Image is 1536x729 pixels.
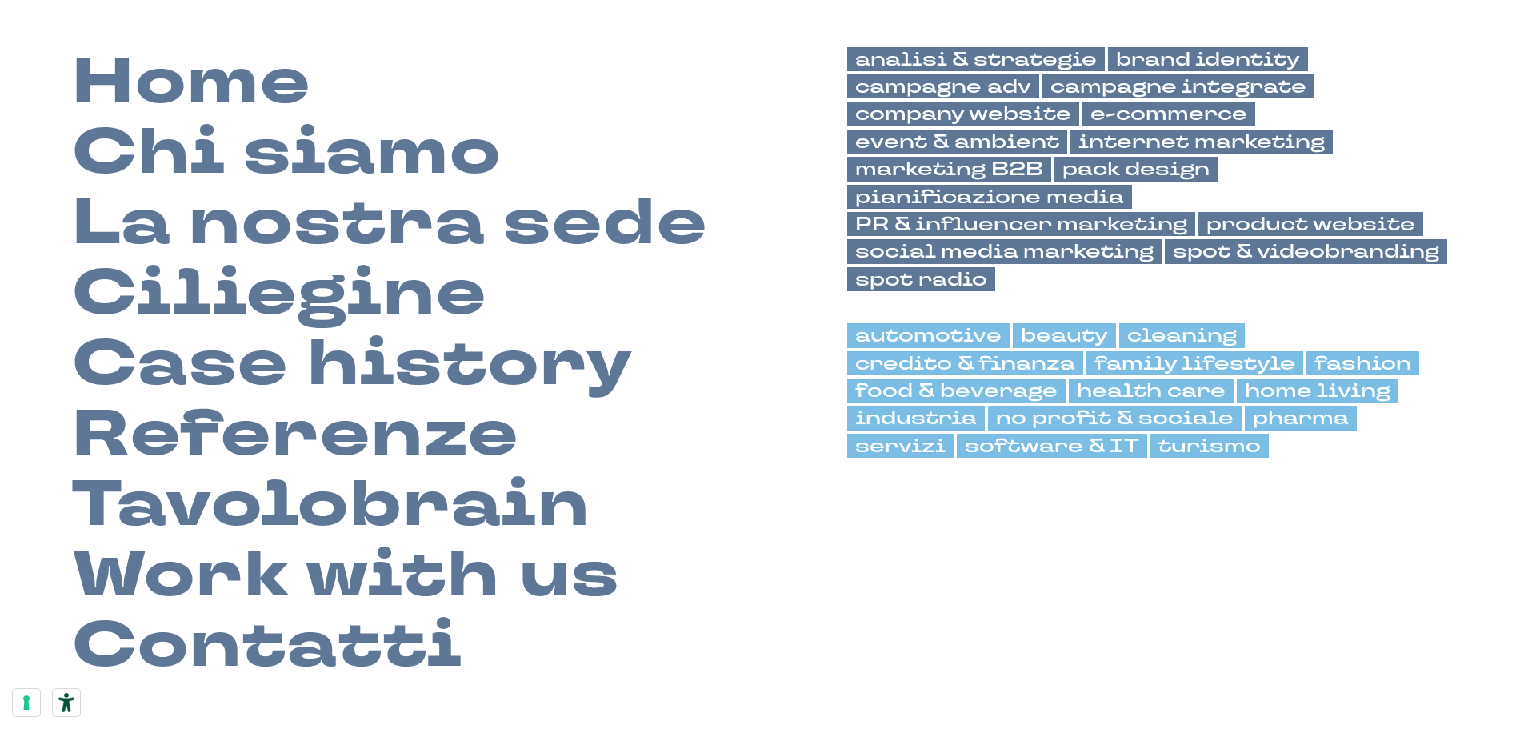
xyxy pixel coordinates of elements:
[72,258,487,329] a: Ciliegine
[847,157,1051,181] a: marketing B2B
[847,323,1010,347] a: automotive
[1165,239,1447,263] a: spot & videobranding
[72,118,502,188] a: Chi siamo
[1245,406,1357,430] a: pharma
[1042,74,1314,98] a: campagne integrate
[988,406,1242,430] a: no profit & sociale
[1237,379,1398,403] a: home living
[847,47,1105,71] a: analisi & strategie
[847,434,954,458] a: servizi
[1150,434,1269,458] a: turismo
[1013,323,1116,347] a: beauty
[1119,323,1245,347] a: cleaning
[53,689,80,716] button: Strumenti di accessibilità
[1054,157,1218,181] a: pack design
[72,47,311,118] a: Home
[847,379,1066,403] a: food & beverage
[1069,379,1234,403] a: health care
[13,689,40,716] button: Le tue preferenze relative al consenso per le tecnologie di tracciamento
[847,185,1132,209] a: pianificazione media
[1306,351,1419,375] a: fashion
[847,74,1039,98] a: campagne adv
[847,239,1162,263] a: social media marketing
[847,351,1083,375] a: credito & finanza
[1108,47,1308,71] a: brand identity
[847,267,995,291] a: spot radio
[72,611,463,681] a: Contatti
[72,470,590,540] a: Tavolobrain
[1198,212,1423,236] a: product website
[72,329,634,399] a: Case history
[847,406,985,430] a: industria
[72,540,620,611] a: Work with us
[847,102,1079,126] a: company website
[1086,351,1303,375] a: family lifestyle
[1082,102,1255,126] a: e-commerce
[847,130,1067,154] a: event & ambient
[957,434,1147,458] a: software & IT
[1070,130,1333,154] a: internet marketing
[847,212,1195,236] a: PR & influencer marketing
[72,399,519,470] a: Referenze
[72,188,708,258] a: La nostra sede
